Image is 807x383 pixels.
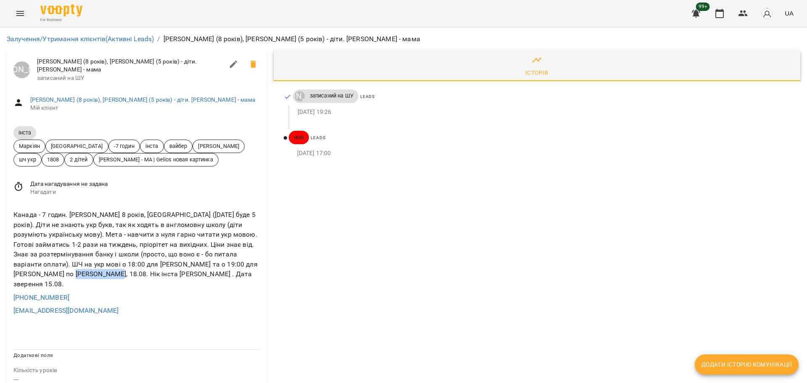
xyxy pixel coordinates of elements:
[37,74,224,82] span: записаний на ШУ
[40,17,82,23] span: For Business
[7,35,154,43] a: Залучення/Утримання клієнтів(Активні Leads)
[14,142,45,150] span: Маркіян
[13,352,53,358] span: Додаткові поля
[12,208,262,291] div: Канада - 7 годин. [PERSON_NAME] 8 років, [GEOGRAPHIC_DATA] ([DATE] буде 5 років). Діти не знають ...
[13,61,30,78] div: Луцук Маркіян
[13,293,69,301] a: [PHONE_NUMBER]
[7,34,800,44] nav: breadcrumb
[140,142,164,150] span: інста
[37,58,224,74] span: [PERSON_NAME] (8 років), [PERSON_NAME] (5 років) - діти. [PERSON_NAME] - мама
[525,68,549,78] div: Історія
[30,180,260,188] span: Дата нагадування не задана
[13,306,119,314] a: [EMAIL_ADDRESS][DOMAIN_NAME]
[13,61,30,78] a: [PERSON_NAME]
[164,142,193,150] span: вайбер
[360,94,375,99] span: Leads
[785,9,794,18] span: UA
[305,92,359,100] span: записаний на ШУ
[295,91,305,101] div: Луцук Маркіян
[702,359,792,370] span: Додати історію комунікації
[109,142,140,150] span: -7 годин
[46,142,108,150] span: [GEOGRAPHIC_DATA]
[781,5,797,21] button: UA
[695,354,799,375] button: Додати історію комунікації
[94,156,218,164] span: [PERSON_NAME] - МА | Gelios новая картинка
[293,91,305,101] a: [PERSON_NAME]
[40,4,82,16] img: Voopty Logo
[13,129,36,136] span: інста
[65,156,92,164] span: 2 дітей
[10,3,30,24] button: Menu
[298,108,787,116] p: [DATE] 19:26
[14,156,41,164] span: шч укр
[13,366,260,375] p: field-description
[696,3,710,11] span: 99+
[311,135,325,140] span: Leads
[30,96,255,103] a: [PERSON_NAME] (8 років), [PERSON_NAME] (5 років) - діти. [PERSON_NAME] - мама
[761,8,773,19] img: avatar_s.png
[30,104,260,112] span: Мій клієнт
[157,34,160,44] li: /
[193,142,244,150] span: [PERSON_NAME]
[289,134,309,141] span: нові
[297,149,787,158] p: [DATE] 17:00
[30,188,260,196] span: Нагадати
[42,156,64,164] span: 1808
[164,34,420,44] p: [PERSON_NAME] (8 років), [PERSON_NAME] (5 років) - діти. [PERSON_NAME] - мама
